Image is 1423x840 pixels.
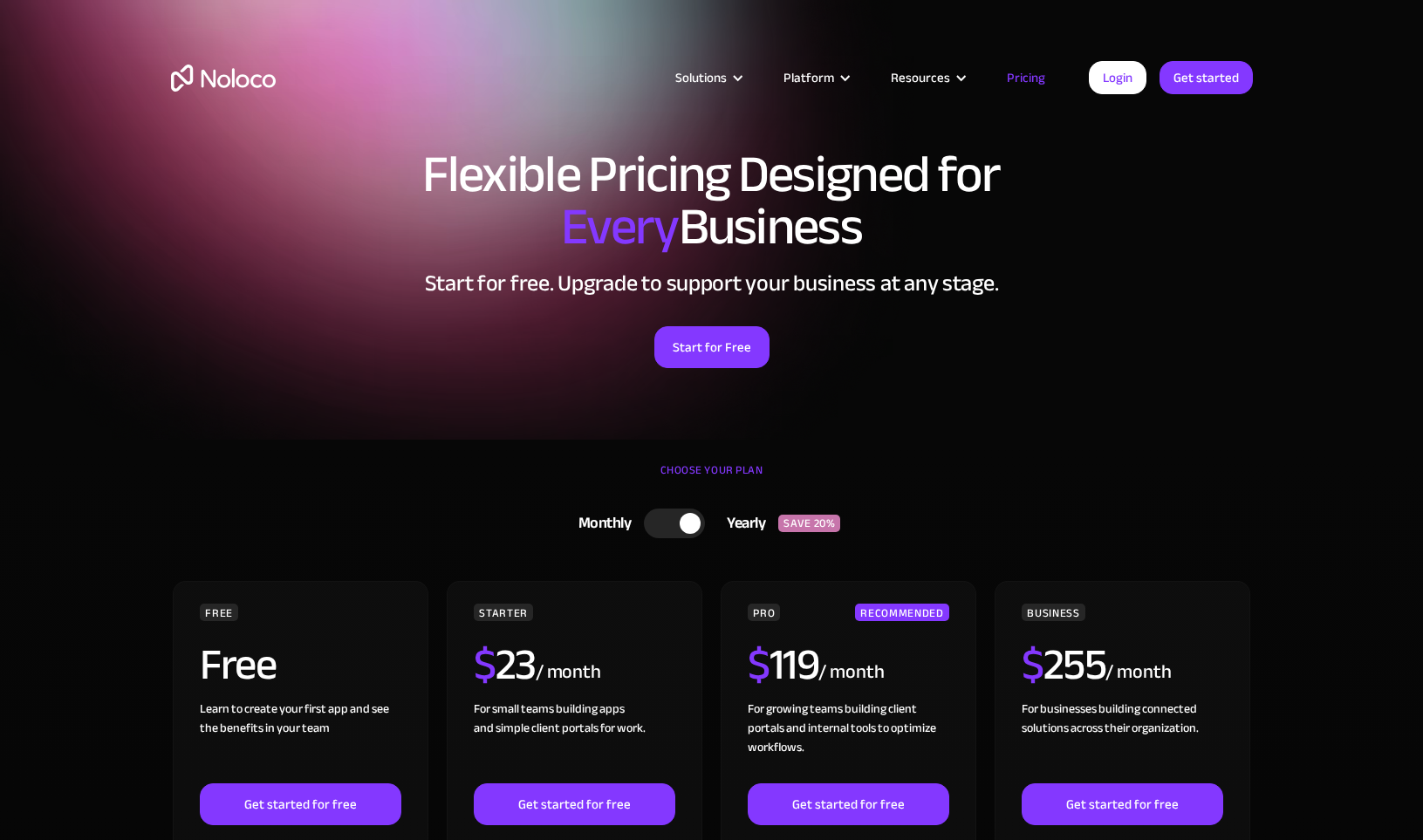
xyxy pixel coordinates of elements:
[1105,659,1171,686] div: / month
[561,178,679,276] span: Every
[171,148,1253,253] h1: Flexible Pricing Designed for Business
[1022,604,1084,621] div: BUSINESS
[818,659,884,686] div: / month
[1022,643,1105,686] h2: 255
[1022,624,1043,706] span: $
[200,604,238,621] div: FREE
[536,659,601,686] div: / month
[748,624,770,706] span: $
[748,783,948,825] a: Get started for free
[855,604,948,621] div: RECOMMENDED
[200,643,276,686] h2: Free
[557,510,645,536] div: Monthly
[869,66,985,89] div: Resources
[474,624,496,706] span: $
[474,783,674,825] a: Get started for free
[783,66,834,89] div: Platform
[171,65,276,92] a: home
[474,604,532,621] div: STARTER
[748,643,818,686] h2: 119
[474,643,536,686] h2: 23
[778,515,840,532] div: SAVE 20%
[171,270,1253,297] h2: Start for free. Upgrade to support your business at any stage.
[748,604,780,621] div: PRO
[1022,783,1222,825] a: Get started for free
[171,457,1253,501] div: CHOOSE YOUR PLAN
[474,700,674,783] div: For small teams building apps and simple client portals for work. ‍
[200,700,400,783] div: Learn to create your first app and see the benefits in your team ‍
[762,66,869,89] div: Platform
[705,510,778,536] div: Yearly
[653,66,762,89] div: Solutions
[654,326,770,368] a: Start for Free
[891,66,950,89] div: Resources
[748,700,948,783] div: For growing teams building client portals and internal tools to optimize workflows.
[1022,700,1222,783] div: For businesses building connected solutions across their organization. ‍
[985,66,1067,89] a: Pricing
[200,783,400,825] a: Get started for free
[1160,61,1253,94] a: Get started
[1089,61,1146,94] a: Login
[675,66,727,89] div: Solutions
